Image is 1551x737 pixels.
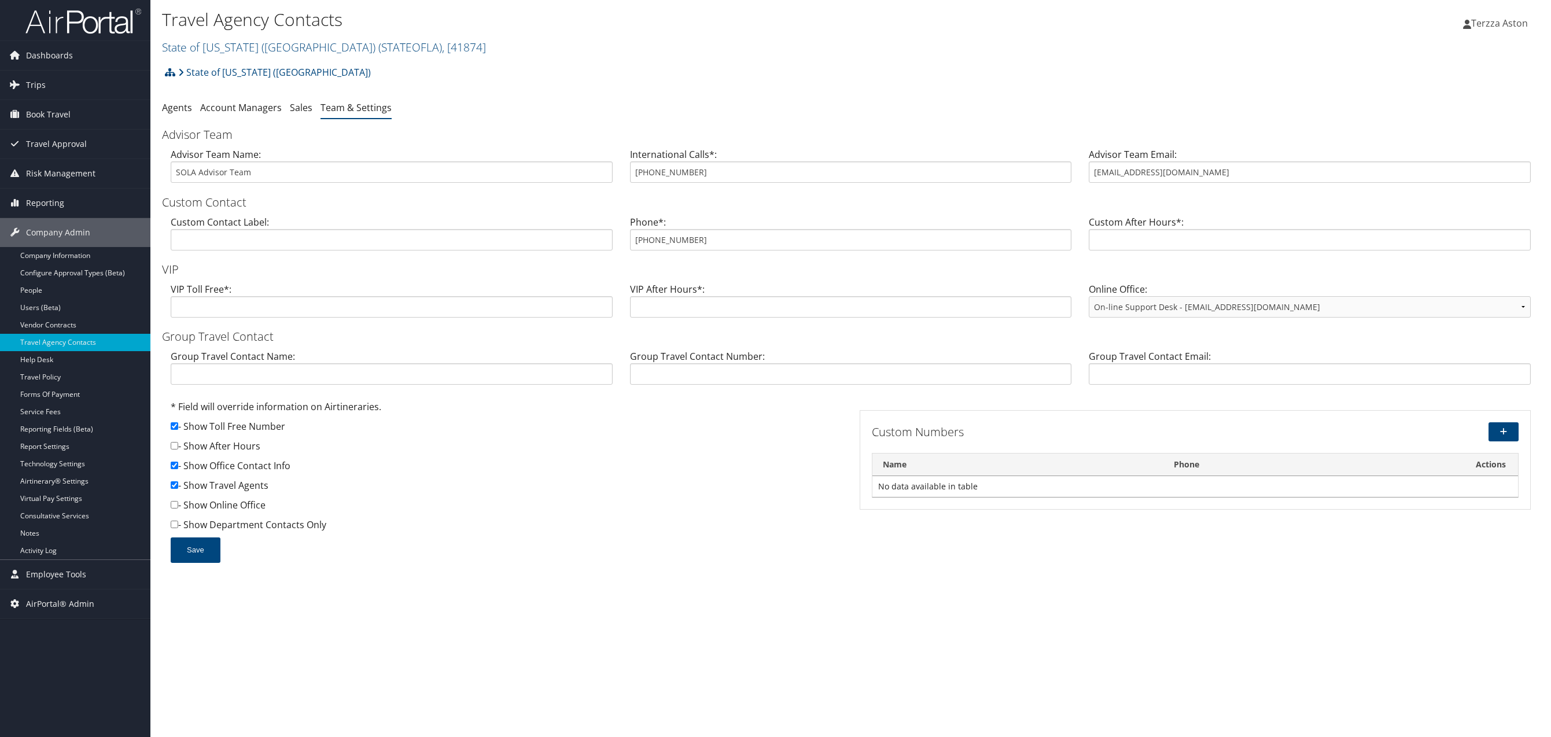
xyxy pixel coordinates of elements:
[171,419,842,439] div: - Show Toll Free Number
[26,41,73,70] span: Dashboards
[1463,6,1539,40] a: Terzza Aston
[171,498,842,518] div: - Show Online Office
[162,127,1539,143] h3: Advisor Team
[1471,17,1528,30] span: Terzza Aston
[25,8,141,35] img: airportal-logo.png
[162,282,621,327] div: VIP Toll Free*:
[378,39,442,55] span: ( STATEOFLA )
[290,101,312,114] a: Sales
[1080,148,1539,192] div: Advisor Team Email:
[26,100,71,129] span: Book Travel
[1080,349,1539,394] div: Group Travel Contact Email:
[26,71,46,100] span: Trips
[872,454,1163,476] th: Name: activate to sort column descending
[162,194,1539,211] h3: Custom Contact
[872,476,1519,497] td: No data available in table
[1163,454,1464,476] th: Phone: activate to sort column ascending
[621,349,1081,394] div: Group Travel Contact Number:
[26,218,90,247] span: Company Admin
[162,329,1539,345] h3: Group Travel Contact
[621,215,1081,260] div: Phone*:
[171,518,842,537] div: - Show Department Contacts Only
[171,439,842,459] div: - Show After Hours
[26,159,95,188] span: Risk Management
[26,130,87,159] span: Travel Approval
[171,459,842,478] div: - Show Office Contact Info
[1464,454,1518,476] th: Actions: activate to sort column ascending
[442,39,486,55] span: , [ 41874 ]
[162,101,192,114] a: Agents
[621,282,1081,327] div: VIP After Hours*:
[1080,215,1539,260] div: Custom After Hours*:
[26,560,86,589] span: Employee Tools
[171,400,842,419] div: * Field will override information on Airtineraries.
[162,215,621,260] div: Custom Contact Label:
[26,589,94,618] span: AirPortal® Admin
[162,349,621,394] div: Group Travel Contact Name:
[162,261,1539,278] h3: VIP
[872,424,1300,440] h3: Custom Numbers
[320,101,392,114] a: Team & Settings
[162,148,621,192] div: Advisor Team Name:
[178,61,371,84] a: State of [US_STATE] ([GEOGRAPHIC_DATA])
[162,8,1080,32] h1: Travel Agency Contacts
[171,537,220,563] button: Save
[200,101,282,114] a: Account Managers
[162,39,486,55] a: State of [US_STATE] ([GEOGRAPHIC_DATA])
[26,189,64,218] span: Reporting
[621,148,1081,192] div: International Calls*:
[171,478,842,498] div: - Show Travel Agents
[1080,282,1539,327] div: Online Office:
